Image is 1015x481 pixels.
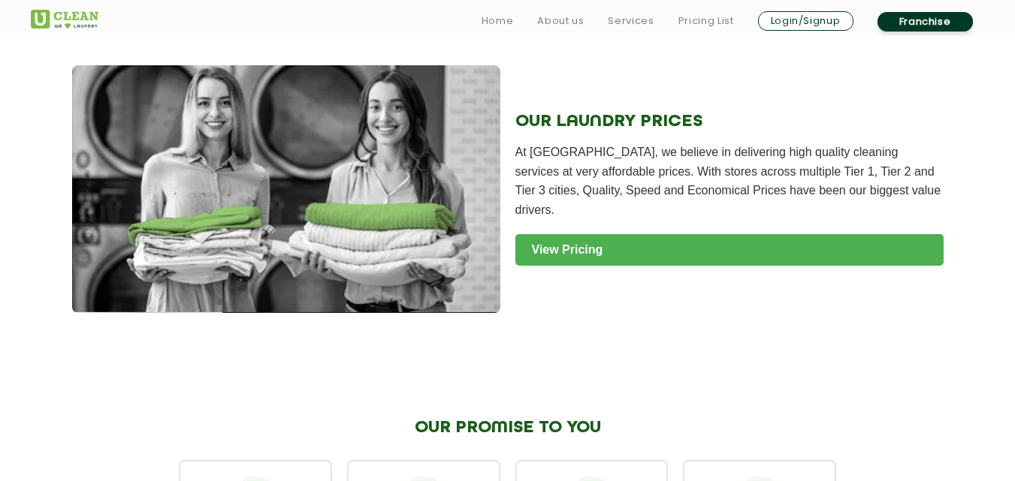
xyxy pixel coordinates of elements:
[608,12,654,30] a: Services
[678,12,734,30] a: Pricing List
[179,418,836,437] h2: OUR PROMISE TO YOU
[878,12,973,32] a: Franchise
[515,112,944,131] h2: OUR LAUNDRY PRICES
[72,65,500,313] img: Laundry Service
[758,11,853,31] a: Login/Signup
[31,10,98,29] img: UClean Laundry and Dry Cleaning
[515,234,944,266] a: View Pricing
[515,143,944,219] p: At [GEOGRAPHIC_DATA], we believe in delivering high quality cleaning services at very affordable ...
[537,12,584,30] a: About us
[482,12,514,30] a: Home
